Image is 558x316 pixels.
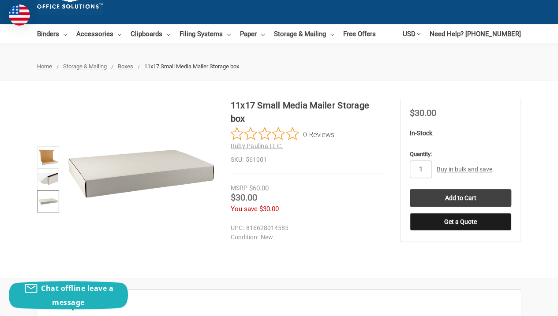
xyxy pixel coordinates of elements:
[240,24,265,44] a: Paper
[131,24,170,44] a: Clipboards
[37,63,52,70] a: Home
[231,223,382,233] dd: 816628014585
[66,99,216,249] img: 11x17 Small Media Mailer Storage box
[41,283,113,307] span: Chat offline leave a message
[231,155,386,164] dd: 561001
[9,4,30,26] img: duty and tax information for United States
[180,24,231,44] a: Filing Systems
[38,192,58,211] img: 11x17 Small Media Mailer Storage box
[410,213,511,230] button: Get a Quote
[118,63,133,70] a: Boxes
[63,63,107,70] a: Storage & Mailing
[38,170,58,189] img: 11x17 Small Media Mailer Storage box
[343,24,376,44] a: Free Offers
[274,24,334,44] a: Storage & Mailing
[38,148,58,167] img: 11x17 Small Media Mailer Storage box
[231,155,243,164] dt: SKU:
[303,127,334,141] span: 0 Reviews
[144,63,239,70] span: 11x17 Small Media Mailer Storage box
[9,281,128,309] button: Chat offline leave a message
[46,299,512,312] h2: Description
[259,205,279,213] span: $30.00
[231,183,247,193] div: MSRP
[410,150,511,159] label: Quantity:
[437,166,492,173] a: Buy in bulk and save
[430,24,521,44] a: Need Help? [PHONE_NUMBER]
[410,189,511,207] input: Add to Cart
[231,233,258,242] dt: Condition:
[231,223,244,233] dt: UPC:
[231,142,283,149] a: Ruby Paulina LLC.
[76,24,121,44] a: Accessories
[410,108,436,118] span: $30.00
[403,24,420,44] a: USD
[410,129,511,138] p: In-Stock
[249,184,269,192] span: $60.00
[37,24,67,44] a: Binders
[231,233,382,242] dd: New
[231,205,258,213] span: You save
[231,192,257,203] span: $30.00
[231,127,334,141] button: Rated 0 out of 5 stars from 0 reviews. Jump to reviews.
[485,292,558,316] iframe: Google Customer Reviews
[231,99,386,125] h1: 11x17 Small Media Mailer Storage box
